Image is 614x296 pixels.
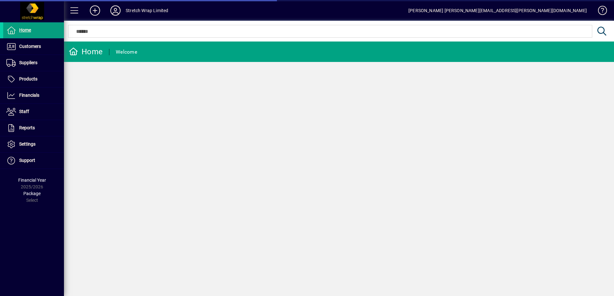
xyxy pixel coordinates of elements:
[408,5,587,16] div: [PERSON_NAME] [PERSON_NAME][EMAIL_ADDRESS][PERSON_NAME][DOMAIN_NAME]
[23,191,41,196] span: Package
[69,47,103,57] div: Home
[105,5,126,16] button: Profile
[3,87,64,103] a: Financials
[18,178,46,183] span: Financial Year
[3,71,64,87] a: Products
[19,141,35,147] span: Settings
[85,5,105,16] button: Add
[3,104,64,120] a: Staff
[3,136,64,152] a: Settings
[19,44,41,49] span: Customers
[126,5,169,16] div: Stretch Wrap Limited
[3,55,64,71] a: Suppliers
[19,93,39,98] span: Financials
[3,153,64,169] a: Support
[19,125,35,130] span: Reports
[19,27,31,33] span: Home
[19,158,35,163] span: Support
[19,60,37,65] span: Suppliers
[3,120,64,136] a: Reports
[19,76,37,81] span: Products
[593,1,606,22] a: Knowledge Base
[19,109,29,114] span: Staff
[3,39,64,55] a: Customers
[116,47,137,57] div: Welcome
